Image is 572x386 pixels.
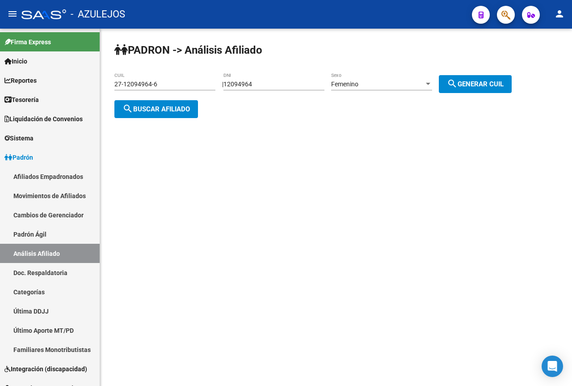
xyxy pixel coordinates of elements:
strong: PADRON -> Análisis Afiliado [114,44,262,56]
span: Tesorería [4,95,39,105]
mat-icon: search [447,78,458,89]
button: Buscar afiliado [114,100,198,118]
span: Sistema [4,133,34,143]
mat-icon: search [122,103,133,114]
div: Open Intercom Messenger [542,356,563,377]
div: | [222,81,518,88]
span: Buscar afiliado [122,105,190,113]
button: Generar CUIL [439,75,512,93]
span: Firma Express [4,37,51,47]
span: - AZULEJOS [71,4,125,24]
span: Generar CUIL [447,80,504,88]
span: Integración (discapacidad) [4,364,87,374]
span: Inicio [4,56,27,66]
span: Femenino [331,81,358,88]
mat-icon: menu [7,8,18,19]
mat-icon: person [554,8,565,19]
span: Padrón [4,153,33,162]
span: Liquidación de Convenios [4,114,83,124]
span: Reportes [4,76,37,85]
